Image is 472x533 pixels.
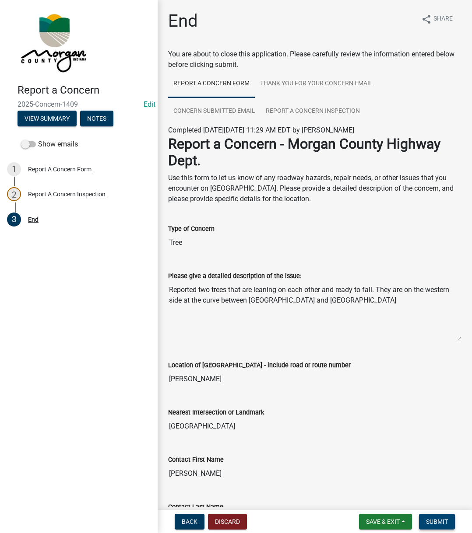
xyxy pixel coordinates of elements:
div: 1 [7,162,21,176]
span: Share [433,14,453,24]
div: Report A Concern Form [28,166,92,172]
a: Concern Submitted Email [168,98,261,125]
div: 3 [7,213,21,226]
wm-modal-confirm: Notes [80,115,113,122]
label: Contact Last Name [168,504,223,510]
div: 2 [7,187,21,201]
wm-modal-confirm: Summary [18,115,77,122]
button: shareShare [414,10,460,28]
a: Report A Concern Form [168,70,255,98]
button: Save & Exit [359,514,412,530]
label: Location of [GEOGRAPHIC_DATA] - include road or route number [168,362,351,369]
wm-modal-confirm: Edit Application Number [144,100,155,108]
div: End [28,216,39,223]
button: Discard [208,514,247,530]
button: Submit [419,514,455,530]
label: Contact First Name [168,457,224,463]
a: Thank You for Your Concern Email [255,70,378,98]
h4: Report a Concern [18,84,151,97]
h1: End [168,10,198,31]
button: View Summary [18,111,77,126]
a: Report A Concern Inspection [261,98,365,125]
span: Back [182,518,197,525]
div: Report A Concern Inspection [28,191,106,197]
label: Show emails [21,139,78,150]
label: Nearest Intersection or Landmark [168,410,264,416]
img: Morgan County, Indiana [18,9,88,75]
button: Notes [80,111,113,126]
textarea: Reported two trees that are leaning on each other and ready to fall. They are on the western side... [168,281,461,341]
label: Please give a detailed description of the issue: [168,273,301,279]
p: Use this form to let us know of any roadway hazards, repair needs, or other issues that you encou... [168,173,461,204]
span: Save & Exit [366,518,400,525]
span: Submit [426,518,448,525]
label: Type of Concern [168,226,215,232]
a: Edit [144,100,155,108]
span: 2025-Concern-1409 [18,100,140,108]
span: Completed [DATE][DATE] 11:29 AM EDT by [PERSON_NAME] [168,126,354,134]
strong: Report a Concern - Morgan County Highway Dept. [168,136,440,169]
i: share [421,14,432,24]
button: Back [175,514,204,530]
